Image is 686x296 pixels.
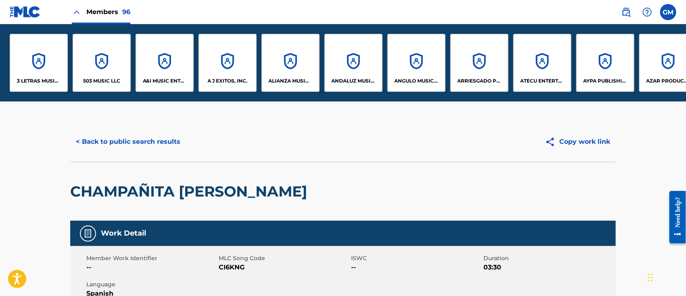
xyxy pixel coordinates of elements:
[72,7,82,17] img: Close
[219,263,349,272] span: CI6KNG
[351,263,481,272] span: --
[136,34,194,92] a: AccountsA&I MUSIC ENTERTAINMENT, INC
[660,4,676,20] div: User Menu
[101,229,146,238] h5: Work Detail
[10,34,68,92] a: Accounts3 LETRAS MUSIC LLC
[208,77,248,85] p: A J EXITOS, INC.
[122,8,130,16] span: 96
[639,4,655,20] div: Help
[521,77,565,85] p: ATECU ENTERTAINMENT, LLC
[17,77,61,85] p: 3 LETRAS MUSIC LLC
[83,77,120,85] p: 503 MUSIC LLC
[663,185,686,250] iframe: Resource Center
[545,137,559,147] img: Copy work link
[70,182,311,201] h2: CHAMPAÑITA [PERSON_NAME]
[269,77,313,85] p: ALIANZA MUSIC PUBLISHING, INC
[450,34,508,92] a: AccountsARRIESGADO PUBLISHING INC
[646,257,686,296] iframe: Chat Widget
[324,34,383,92] a: AccountsANDALUZ MUSIC PUBLISHING LLC
[540,132,616,152] button: Copy work link
[86,254,217,263] span: Member Work Identifier
[458,77,502,85] p: ARRIESGADO PUBLISHING INC
[86,280,217,289] span: Language
[199,34,257,92] a: AccountsA J EXITOS, INC.
[483,254,614,263] span: Duration
[70,132,186,152] button: < Back to public search results
[387,34,445,92] a: AccountsANGULO MUSICA, LLC
[618,4,634,20] a: Public Search
[351,254,481,263] span: ISWC
[10,6,41,18] img: MLC Logo
[576,34,634,92] a: AccountsAYPA PUBLISHING LLC
[648,265,653,290] div: Drag
[219,254,349,263] span: MLC Song Code
[73,34,131,92] a: Accounts503 MUSIC LLC
[143,77,187,85] p: A&I MUSIC ENTERTAINMENT, INC
[584,77,627,85] p: AYPA PUBLISHING LLC
[395,77,439,85] p: ANGULO MUSICA, LLC
[86,263,217,272] span: --
[483,263,614,272] span: 03:30
[86,7,130,17] span: Members
[621,7,631,17] img: search
[83,229,93,238] img: Work Detail
[513,34,571,92] a: AccountsATECU ENTERTAINMENT, LLC
[261,34,320,92] a: AccountsALIANZA MUSIC PUBLISHING, INC
[642,7,652,17] img: help
[332,77,376,85] p: ANDALUZ MUSIC PUBLISHING LLC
